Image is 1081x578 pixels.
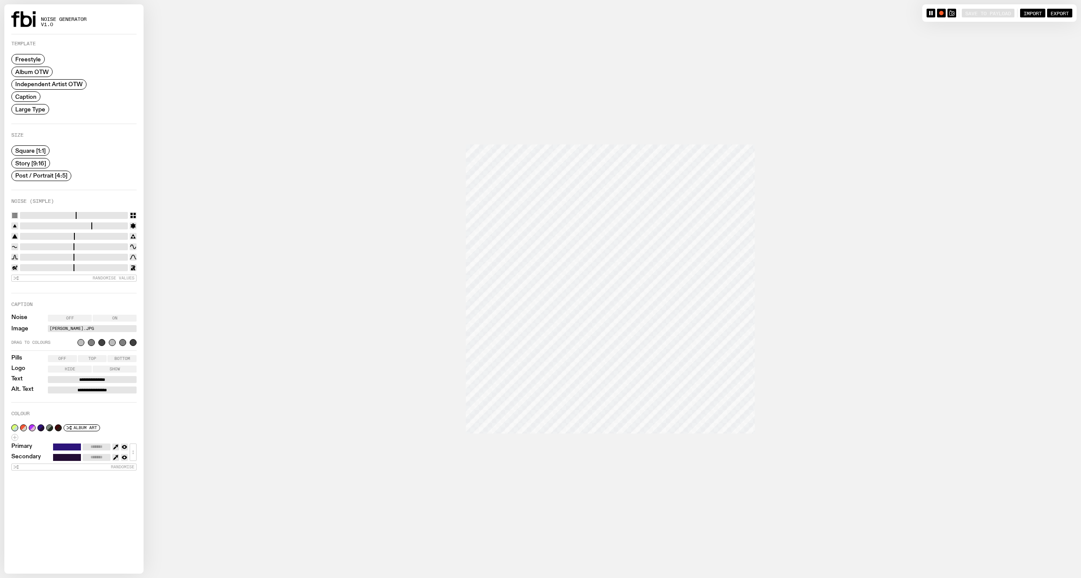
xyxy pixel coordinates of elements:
label: Text [11,376,23,383]
label: Colour [11,411,30,416]
span: Import [1024,10,1042,16]
label: [PERSON_NAME].jpg [50,325,135,332]
span: Independent Artist OTW [15,81,83,87]
span: On [112,316,117,320]
span: Caption [15,94,37,100]
span: Hide [65,367,75,371]
span: Randomise [111,464,134,469]
label: Noise (Simple) [11,199,54,204]
label: Primary [11,444,32,450]
span: Top [88,356,96,361]
span: Drag to colours [11,340,74,345]
button: Save to Payload [962,9,1014,17]
label: Noise [11,315,27,322]
span: Off [66,316,74,320]
span: Story [9:16] [15,160,46,166]
span: Randomise Values [93,276,134,280]
label: Image [11,326,28,332]
span: v1.0 [41,22,87,27]
span: Post / Portrait [4:5] [15,172,67,179]
label: Alt. Text [11,386,33,393]
span: Freestyle [15,56,41,63]
label: Template [11,41,36,46]
label: Caption [11,302,33,307]
span: Square [1:1] [15,148,46,154]
label: Size [11,133,23,138]
button: Randomise [11,464,137,470]
label: Logo [11,366,25,373]
span: Noise Generator [41,17,87,22]
span: Bottom [114,356,130,361]
span: Export [1051,10,1069,16]
span: Album OTW [15,68,49,75]
button: Randomise Values [11,275,137,282]
span: Save to Payload [965,10,1011,16]
label: Secondary [11,454,41,461]
span: Large Type [15,106,45,112]
button: ↕ [130,444,137,461]
span: Show [110,367,120,371]
button: Album Art [64,424,100,431]
span: Off [58,356,66,361]
span: Album Art [74,425,97,430]
button: Import [1020,9,1045,17]
label: Pills [11,355,22,362]
button: Export [1047,9,1072,17]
